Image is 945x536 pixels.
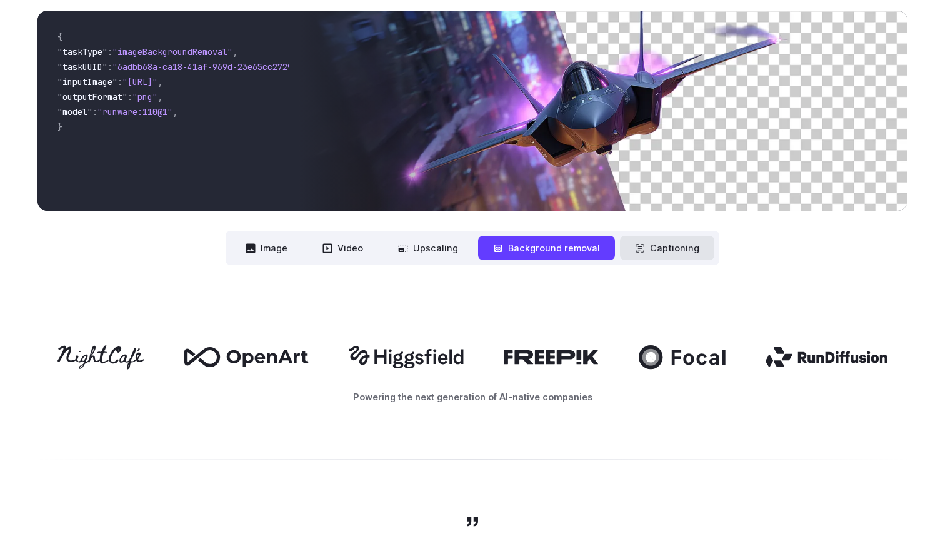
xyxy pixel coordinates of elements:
[157,76,162,88] span: ,
[112,46,232,58] span: "imageBackgroundRemoval"
[478,236,615,260] button: Background removal
[117,76,122,88] span: :
[57,46,107,58] span: "taskType"
[307,236,378,260] button: Video
[97,106,172,118] span: "runware:110@1"
[57,91,127,103] span: "outputFormat"
[122,76,157,88] span: "[URL]"
[57,121,62,133] span: }
[107,46,112,58] span: :
[57,61,107,73] span: "taskUUID"
[127,91,132,103] span: :
[107,61,112,73] span: :
[231,236,302,260] button: Image
[383,236,473,260] button: Upscaling
[172,106,177,118] span: ,
[132,91,157,103] span: "png"
[232,46,237,58] span: ,
[299,11,907,211] img: Futuristic stealth jet streaking through a neon-lit cityscape with glowing purple exhaust
[157,91,162,103] span: ,
[57,31,62,43] span: {
[92,106,97,118] span: :
[620,236,714,260] button: Captioning
[57,106,92,118] span: "model"
[57,76,117,88] span: "inputImage"
[37,390,907,404] p: Powering the next generation of AI-native companies
[112,61,302,73] span: "6adbb68a-ca18-41af-969d-23e65cc2729c"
